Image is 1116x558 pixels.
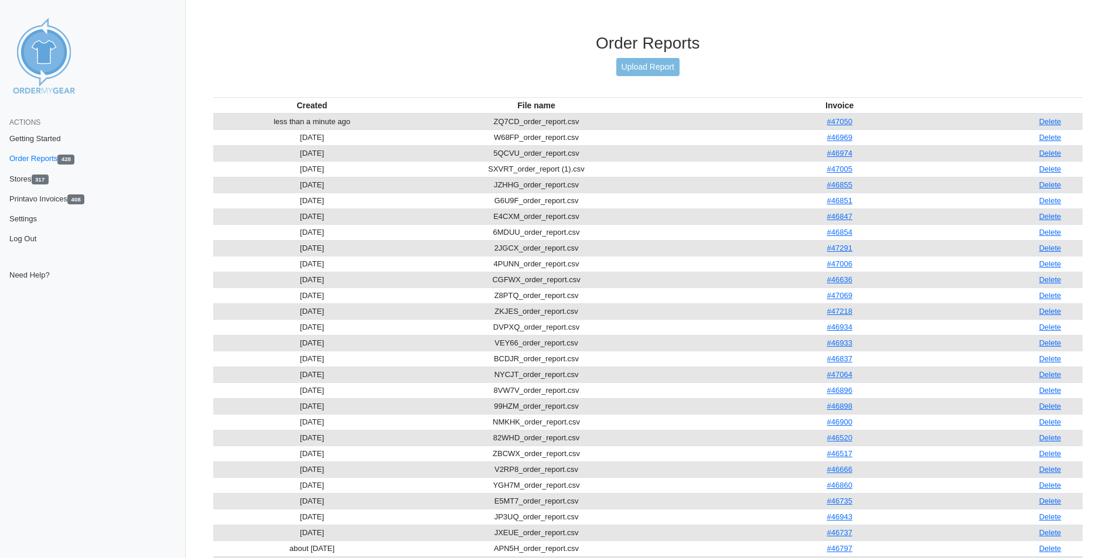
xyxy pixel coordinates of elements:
a: #46898 [827,402,852,410]
td: [DATE] [213,193,411,208]
a: #47050 [827,117,852,126]
a: Delete [1039,354,1062,363]
td: [DATE] [213,303,411,319]
td: NMKHK_order_report.csv [411,414,662,430]
a: #46797 [827,544,852,553]
td: [DATE] [213,351,411,367]
a: #46974 [827,149,852,158]
td: [DATE] [213,398,411,414]
h3: Order Reports [213,33,1083,53]
a: Delete [1039,149,1062,158]
a: Delete [1039,497,1062,505]
a: #47064 [827,370,852,379]
a: Delete [1039,386,1062,395]
td: 4PUNN_order_report.csv [411,256,662,272]
td: [DATE] [213,509,411,525]
a: Delete [1039,512,1062,521]
a: #46854 [827,228,852,237]
a: #46636 [827,275,852,284]
a: Delete [1039,180,1062,189]
td: [DATE] [213,208,411,224]
a: #46737 [827,528,852,537]
a: #46851 [827,196,852,205]
a: Delete [1039,212,1062,221]
td: E4CXM_order_report.csv [411,208,662,224]
a: Delete [1039,117,1062,126]
td: 82WHD_order_report.csv [411,430,662,446]
a: #46943 [827,512,852,521]
td: DVPXQ_order_report.csv [411,319,662,335]
td: [DATE] [213,461,411,477]
a: Delete [1039,544,1062,553]
td: [DATE] [213,430,411,446]
span: 428 [57,155,74,165]
td: [DATE] [213,240,411,256]
td: 6MDUU_order_report.csv [411,224,662,240]
td: JP3UQ_order_report.csv [411,509,662,525]
a: #46520 [827,433,852,442]
a: Delete [1039,449,1062,458]
a: Delete [1039,433,1062,442]
td: YGH7M_order_report.csv [411,477,662,493]
td: [DATE] [213,446,411,461]
span: 408 [67,194,84,204]
a: Delete [1039,259,1062,268]
td: [DATE] [213,272,411,287]
a: #47218 [827,307,852,316]
a: Delete [1039,338,1062,347]
a: Delete [1039,196,1062,205]
a: #47291 [827,244,852,252]
td: [DATE] [213,335,411,351]
td: BCDJR_order_report.csv [411,351,662,367]
td: [DATE] [213,525,411,540]
a: Delete [1039,275,1062,284]
a: Delete [1039,465,1062,474]
td: VEY66_order_report.csv [411,335,662,351]
a: Delete [1039,417,1062,426]
a: Delete [1039,228,1062,237]
td: [DATE] [213,414,411,430]
td: 5QCVU_order_report.csv [411,145,662,161]
td: [DATE] [213,319,411,335]
td: APN5H_order_report.csv [411,540,662,556]
td: CGFWX_order_report.csv [411,272,662,287]
td: 8VW7V_order_report.csv [411,382,662,398]
td: SXVRT_order_report (1).csv [411,161,662,177]
td: less than a minute ago [213,114,411,130]
a: #46855 [827,180,852,189]
a: Delete [1039,528,1062,537]
a: #47005 [827,165,852,173]
td: E5MT7_order_report.csv [411,493,662,509]
a: Delete [1039,402,1062,410]
a: Delete [1039,481,1062,489]
td: [DATE] [213,177,411,193]
a: Delete [1039,323,1062,331]
a: Delete [1039,370,1062,379]
a: #46900 [827,417,852,426]
td: [DATE] [213,382,411,398]
td: ZQ7CD_order_report.csv [411,114,662,130]
td: JZHHG_order_report.csv [411,177,662,193]
td: V2RP8_order_report.csv [411,461,662,477]
a: Delete [1039,133,1062,142]
td: W68FP_order_report.csv [411,129,662,145]
a: #46837 [827,354,852,363]
a: #47006 [827,259,852,268]
a: #46847 [827,212,852,221]
td: ZKJES_order_report.csv [411,303,662,319]
td: NYCJT_order_report.csv [411,367,662,382]
a: #46860 [827,481,852,489]
td: [DATE] [213,493,411,509]
td: ZBCWX_order_report.csv [411,446,662,461]
td: [DATE] [213,145,411,161]
td: [DATE] [213,256,411,272]
th: Created [213,97,411,114]
span: 317 [32,174,49,184]
a: #46517 [827,449,852,458]
td: 99HZM_order_report.csv [411,398,662,414]
a: #46934 [827,323,852,331]
a: #46735 [827,497,852,505]
a: #46969 [827,133,852,142]
span: Actions [9,118,40,126]
a: #47069 [827,291,852,300]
